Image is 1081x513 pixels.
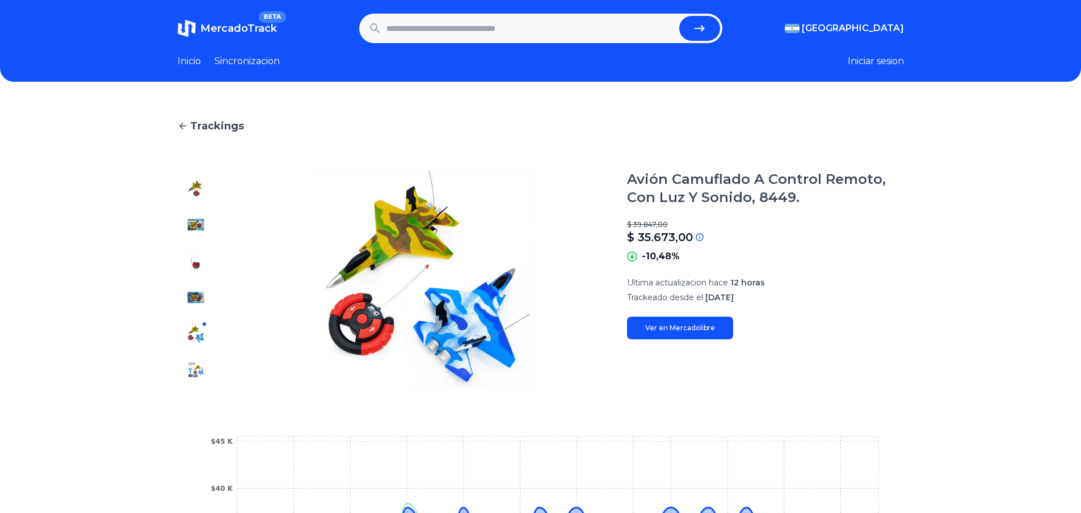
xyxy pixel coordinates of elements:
a: Sincronizacion [214,54,280,68]
button: Iniciar sesion [848,54,904,68]
img: Avión Camuflado A Control Remoto, Con Luz Y Sonido, 8449. [187,361,205,379]
h1: Avión Camuflado A Control Remoto, Con Luz Y Sonido, 8449. [627,170,904,207]
span: Trackeado desde el [627,292,703,302]
img: Avión Camuflado A Control Remoto, Con Luz Y Sonido, 8449. [187,288,205,306]
span: MercadoTrack [200,22,277,35]
a: MercadoTrackBETA [178,19,277,37]
img: Avión Camuflado A Control Remoto, Con Luz Y Sonido, 8449. [187,179,205,197]
span: BETA [259,11,285,23]
button: [GEOGRAPHIC_DATA] [785,22,904,35]
a: Ver en Mercadolibre [627,317,733,339]
tspan: $40 K [211,485,233,493]
img: Avión Camuflado A Control Remoto, Con Luz Y Sonido, 8449. [187,252,205,270]
img: Avión Camuflado A Control Remoto, Con Luz Y Sonido, 8449. [187,325,205,343]
p: $ 39.847,00 [627,220,904,229]
img: MercadoTrack [178,19,196,37]
span: Trackings [190,118,244,134]
span: 12 horas [730,277,765,288]
img: Avión Camuflado A Control Remoto, Con Luz Y Sonido, 8449. [237,170,604,388]
span: [GEOGRAPHIC_DATA] [802,22,904,35]
p: $ 35.673,00 [627,229,693,245]
img: Avión Camuflado A Control Remoto, Con Luz Y Sonido, 8449. [187,216,205,234]
span: [DATE] [705,292,734,302]
a: Inicio [178,54,201,68]
tspan: $45 K [211,438,233,445]
img: Argentina [785,24,800,33]
p: -10,48% [642,250,680,263]
span: Ultima actualizacion hace [627,277,728,288]
a: Trackings [178,118,904,134]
